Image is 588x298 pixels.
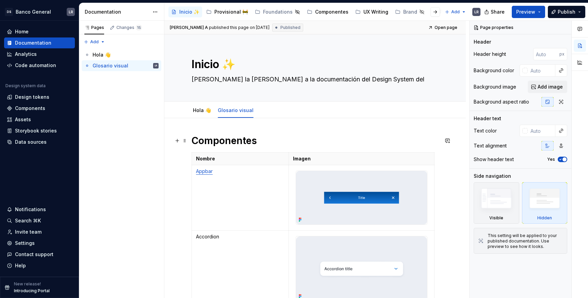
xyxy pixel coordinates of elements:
div: Foundations [263,9,293,15]
a: Documentation [4,37,75,48]
div: Glosario visual [215,103,256,117]
span: Add [90,39,99,45]
a: Design tokens [4,92,75,103]
div: Side navigation [474,173,511,179]
p: Imagen [293,155,430,162]
div: Show header text [474,156,514,163]
a: Hola 👋 [193,107,211,113]
div: Page tree [82,49,161,71]
p: Nombre [196,155,284,162]
div: Text alignment [474,142,507,149]
button: Preview [512,6,545,18]
a: Data sources [4,137,75,147]
div: Banco General [16,9,51,15]
span: [PERSON_NAME] A [170,25,208,30]
a: Foundations [252,6,303,17]
div: Provisional 🚧 [214,9,248,15]
div: Background image [474,83,516,90]
button: Help [4,260,75,271]
button: Add [82,37,107,47]
div: Glosario visual [93,62,128,69]
div: Changes [116,25,142,30]
div: Storybook stories [15,127,57,134]
a: Componentes [304,6,351,17]
a: Home [4,26,75,37]
span: Share [491,9,505,15]
div: Settings [15,240,35,247]
div: Page tree [168,5,441,19]
div: Notifications [15,206,46,213]
div: Visible [489,215,503,221]
span: Add [451,9,460,15]
div: Assets [15,116,31,123]
div: LR [474,9,479,15]
div: Data sources [15,139,47,145]
p: px [559,51,565,57]
a: UX Writing [353,6,391,17]
a: Hola 👋 [82,49,161,60]
div: DS [5,8,13,16]
div: Documentation [85,9,149,15]
span: Preview [516,9,535,15]
div: Hidden [537,215,552,221]
div: Text color [474,127,497,134]
div: LR [155,62,157,69]
a: Assets [4,114,75,125]
a: Inicio ✨ [168,6,202,17]
div: Components [15,105,45,112]
div: Help [15,262,26,269]
div: Search ⌘K [15,217,41,224]
span: Published [280,25,300,30]
div: Header height [474,51,506,58]
div: Design tokens [15,94,49,100]
div: Header text [474,115,501,122]
span: 15 [136,25,142,30]
button: DSBanco GeneralLR [1,4,78,19]
button: Share [481,6,509,18]
div: Analytics [15,51,37,58]
div: Code automation [15,62,56,69]
img: a27e7dfd-23e6-4117-963a-46ab4cdc28b3.png [296,171,427,224]
input: Auto [533,48,559,60]
div: Hola 👋 [190,103,214,117]
a: Glosario visual [218,107,254,113]
div: Hidden [522,182,568,224]
button: Search ⌘K [4,215,75,226]
textarea: Inicio ✨ [190,56,437,73]
button: Add image [528,81,567,93]
p: Accordion [196,233,284,240]
a: Code automation [4,60,75,71]
div: Brand [403,9,417,15]
div: This setting will be applied to your published documentation. Use preview to see how it looks. [488,233,563,249]
button: Notifications [4,204,75,215]
div: Componentes [315,9,348,15]
a: Glosario visualLR [82,60,161,71]
a: Appbar [196,168,213,174]
div: Pages [84,25,104,30]
div: Inicio ✨ [179,9,199,15]
h1: Componentes [192,135,439,147]
input: Auto [528,64,555,77]
div: LR [69,9,73,15]
div: Visible [474,182,519,224]
div: Home [15,28,29,35]
div: Background aspect ratio [474,98,529,105]
div: Documentation [15,40,51,46]
label: Yes [547,157,555,162]
div: published this page on [DATE] [209,25,269,30]
div: Invite team [15,229,42,235]
a: Open page [426,23,460,32]
p: New release! [14,281,41,287]
div: UX Writing [363,9,388,15]
button: Publish [548,6,585,18]
a: Components [4,103,75,114]
span: Add image [538,83,563,90]
textarea: [PERSON_NAME] la [PERSON_NAME] a la documentación del Design System del Banco General [190,74,437,85]
button: Contact support [4,249,75,260]
div: Background color [474,67,514,74]
a: Settings [4,238,75,249]
a: Analytics [4,49,75,60]
span: Open page [435,25,457,30]
a: Brand [392,6,427,17]
div: Design system data [5,83,46,89]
